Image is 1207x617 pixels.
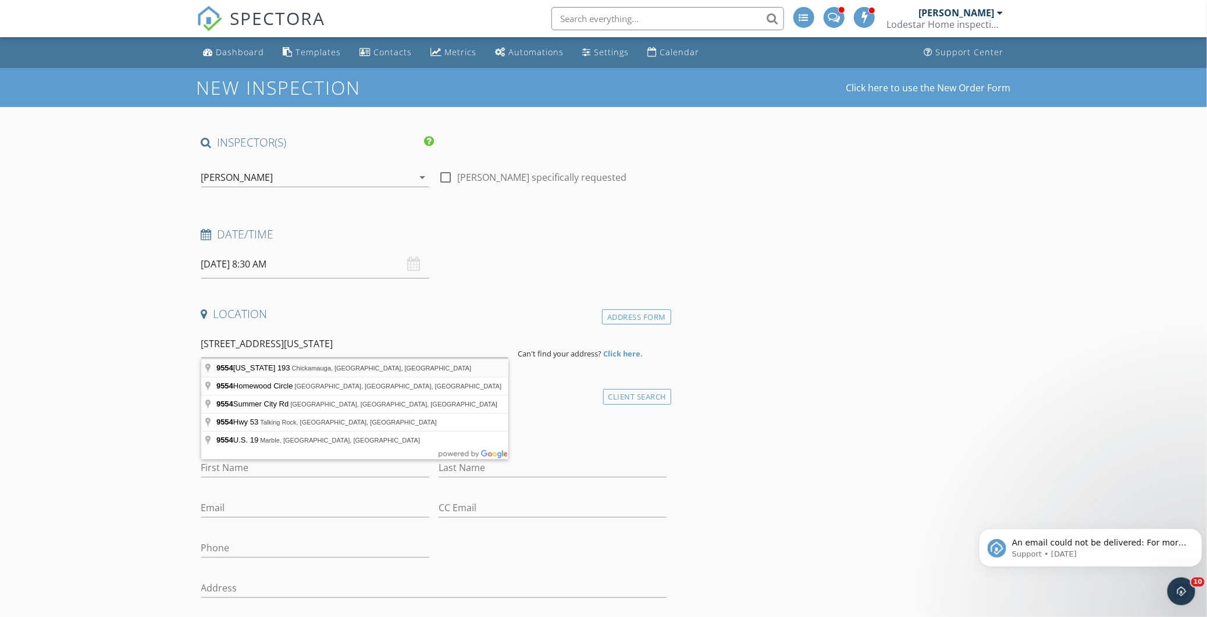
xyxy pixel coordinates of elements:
span: 9554 [216,436,233,444]
span: Marble, [GEOGRAPHIC_DATA], [GEOGRAPHIC_DATA] [260,437,420,444]
div: [PERSON_NAME] [201,172,273,183]
div: [PERSON_NAME] [919,7,995,19]
div: Dashboard [216,47,265,58]
span: 9554 [216,381,233,390]
input: Address Search [201,330,508,358]
a: Support Center [920,42,1009,63]
input: Search everything... [551,7,784,30]
a: Automations (Advanced) [491,42,569,63]
div: Templates [296,47,341,58]
span: Homewood Circle [216,381,295,390]
div: Automations [509,47,564,58]
span: Summer City Rd [216,400,290,408]
div: Calendar [660,47,700,58]
iframe: Intercom notifications message [974,504,1207,586]
h4: INSPECTOR(S) [201,135,434,150]
div: Address Form [602,309,671,325]
span: 10 [1191,577,1205,587]
a: Settings [578,42,634,63]
span: 9554 [216,400,233,408]
span: Talking Rock, [GEOGRAPHIC_DATA], [GEOGRAPHIC_DATA] [260,419,437,426]
div: Lodestar Home inspections ,LLC [887,19,1003,30]
span: [GEOGRAPHIC_DATA], [GEOGRAPHIC_DATA], [GEOGRAPHIC_DATA] [295,383,502,390]
span: 9554 [216,363,233,372]
input: Select date [201,250,429,279]
span: U.S. 19 [216,436,260,444]
img: The Best Home Inspection Software - Spectora [197,6,222,31]
a: Contacts [355,42,417,63]
a: Dashboard [199,42,269,63]
a: SPECTORA [197,16,326,40]
span: Chickamauga, [GEOGRAPHIC_DATA], [GEOGRAPHIC_DATA] [292,365,471,372]
div: Metrics [445,47,477,58]
span: Hwy 53 [216,418,260,426]
h1: New Inspection [197,77,454,98]
span: Can't find your address? [518,348,601,359]
span: [US_STATE] 193 [216,363,292,372]
div: Settings [594,47,629,58]
a: Templates [279,42,346,63]
iframe: Intercom live chat [1167,577,1195,605]
span: 9554 [216,418,233,426]
h4: Date/Time [201,227,667,242]
div: Support Center [936,47,1004,58]
strong: Click here. [603,348,643,359]
i: arrow_drop_down [415,170,429,184]
h4: Location [201,306,667,322]
div: Client Search [603,389,672,405]
span: SPECTORA [230,6,326,30]
a: Click here to use the New Order Form [846,83,1011,92]
div: Contacts [374,47,412,58]
a: Calendar [643,42,704,63]
span: [GEOGRAPHIC_DATA], [GEOGRAPHIC_DATA], [GEOGRAPHIC_DATA] [290,401,497,408]
a: Metrics [426,42,482,63]
label: [PERSON_NAME] specifically requested [457,172,626,183]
